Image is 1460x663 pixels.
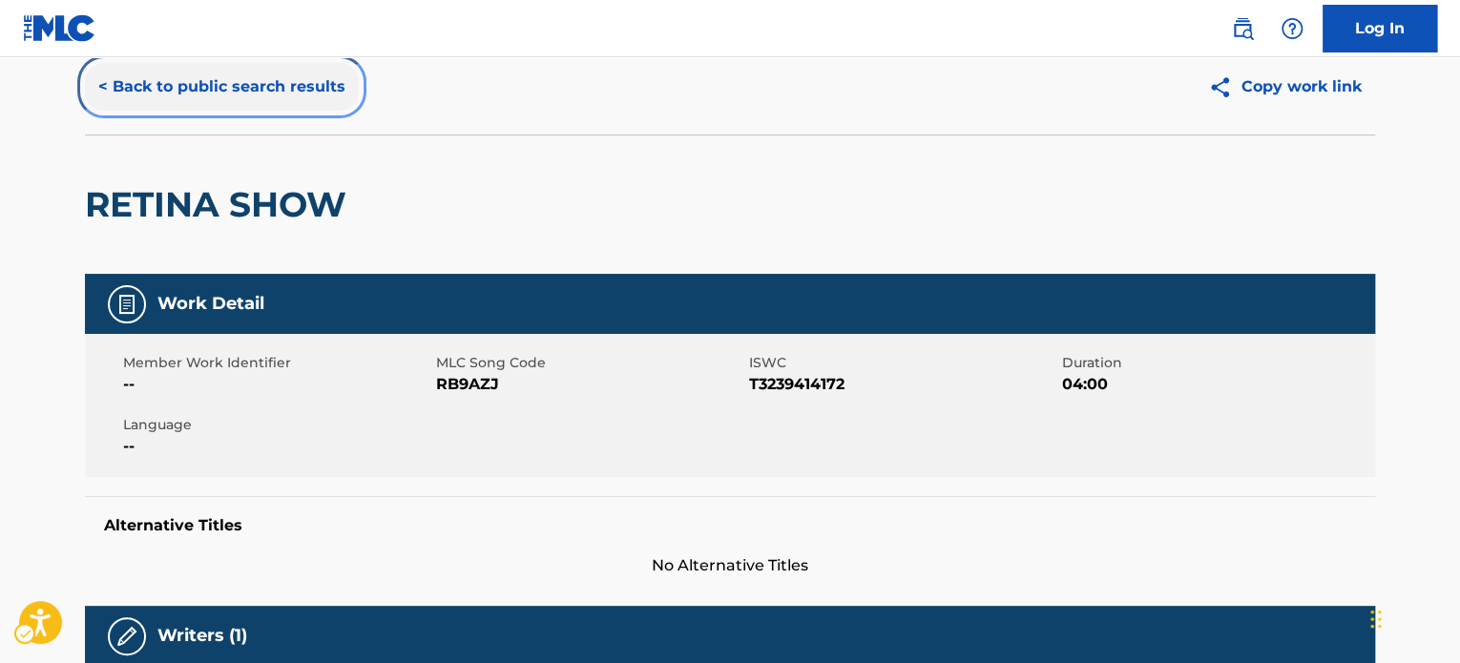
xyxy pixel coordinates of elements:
h5: Alternative Titles [104,516,1356,535]
span: -- [123,373,431,396]
h2: RETINA SHOW [85,183,356,226]
span: No Alternative Titles [85,554,1375,577]
h5: Writers (1) [157,625,247,647]
img: Copy work link [1208,75,1241,99]
div: Drag [1370,590,1382,648]
span: Language [123,415,431,435]
h5: Work Detail [157,293,264,315]
span: Member Work Identifier [123,353,431,373]
span: Duration [1062,353,1370,373]
img: Writers [115,625,138,648]
img: Work Detail [115,293,138,316]
img: MLC Logo [23,14,96,42]
div: Chat Widget [1365,571,1460,663]
span: ISWC [749,353,1057,373]
a: Log In [1323,5,1437,52]
img: search [1231,17,1254,40]
iframe: Hubspot Iframe [1365,571,1460,663]
span: 04:00 [1062,373,1370,396]
span: -- [123,435,431,458]
span: T3239414172 [749,373,1057,396]
img: help [1281,17,1304,40]
button: < Back to public search results [85,63,359,111]
span: MLC Song Code [436,353,744,373]
span: RB9AZJ [436,373,744,396]
button: Copy work link [1195,63,1375,111]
